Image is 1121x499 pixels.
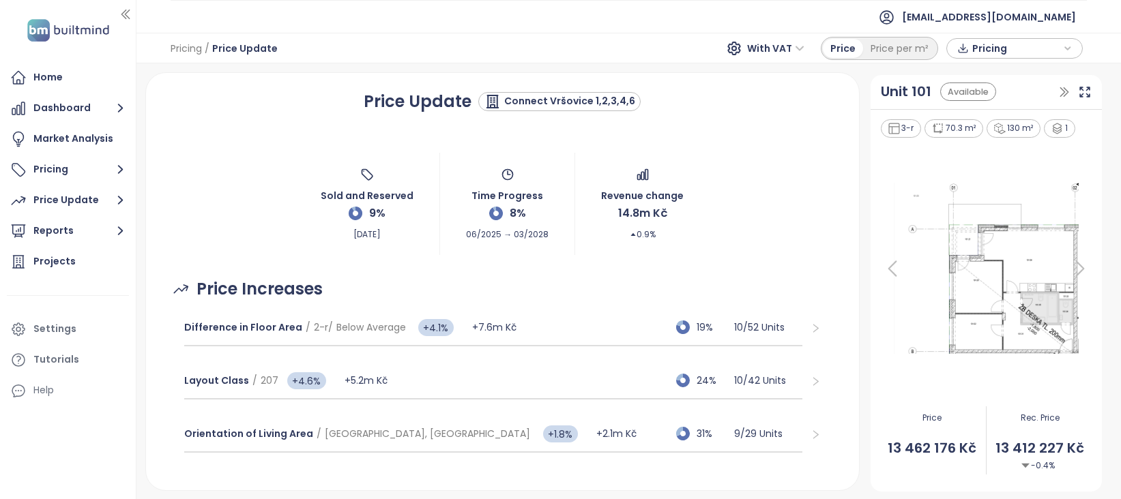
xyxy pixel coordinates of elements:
span: Sold and Reserved [321,181,413,203]
span: 2-r [314,320,328,334]
span: Time Progress [471,181,543,203]
span: 06/2025 → 03/2028 [466,222,549,241]
span: +5.2m Kč [345,374,388,387]
a: Tutorials [7,346,129,374]
span: +4.1% [418,319,454,336]
div: Tutorials [33,351,79,368]
div: Price Update [33,192,99,209]
span: 207 [261,374,278,387]
span: 0.9% [630,222,656,241]
span: +7.6m Kč [472,320,516,334]
div: Help [7,377,129,404]
p: 10 / 52 Units [734,320,802,335]
span: 19% [697,320,727,335]
div: Settings [33,320,76,337]
div: Price per m² [863,39,936,58]
span: [DATE] [353,222,381,241]
span: Pricing [972,38,1060,59]
div: Price [823,39,863,58]
span: Price Increases [196,276,323,302]
a: Home [7,64,129,91]
span: With VAT [747,38,804,59]
div: 70.3 m² [925,119,983,138]
img: Decrease [1021,462,1030,470]
img: Floor plan [879,179,1094,358]
span: right [811,376,821,387]
span: Revenue change [601,181,684,203]
span: / [252,374,257,387]
span: +4.6% [287,372,326,389]
span: Price [879,412,986,425]
span: +1.8% [543,425,578,442]
div: 3-r [881,119,922,138]
span: / [317,427,321,440]
span: 9% [369,205,385,222]
div: button [954,38,1075,59]
div: 130 m² [987,119,1041,138]
span: Price Update [212,36,278,61]
span: 13 462 176 Kč [879,438,986,459]
p: 9 / 29 Units [734,426,802,441]
span: Layout Class [184,374,249,387]
span: [EMAIL_ADDRESS][DOMAIN_NAME] [902,1,1076,33]
span: / [306,320,310,334]
span: caret-up [630,231,637,238]
button: Reports [7,217,129,245]
button: Pricing [7,156,129,183]
span: / [328,320,333,334]
span: 14.8m Kč [618,205,667,222]
span: -0.4% [1021,459,1055,472]
button: Price Update [7,187,129,214]
a: Unit 101 [881,81,931,102]
span: 13 412 227 Kč [987,438,1094,459]
div: Connect Vršovice 1,2,3,4,6 [504,94,635,108]
span: Orientation of Living Area [184,427,313,440]
span: +2.1m Kč [596,427,637,440]
span: right [811,429,821,440]
button: Dashboard [7,95,129,122]
h1: Price Update [364,89,471,114]
div: Available [940,82,996,101]
span: 8% [510,205,526,222]
div: Help [33,382,54,399]
span: [GEOGRAPHIC_DATA], [GEOGRAPHIC_DATA] [325,427,530,440]
div: Market Analysis [33,130,113,147]
img: logo [23,16,113,44]
span: right [811,323,821,333]
span: Difference in Floor Area [184,320,302,334]
span: Pricing [171,36,202,61]
div: 1 [1044,119,1075,138]
a: Settings [7,316,129,343]
span: 24% [697,373,727,388]
span: Below Average [336,320,406,334]
span: 31% [697,426,727,441]
p: 10 / 42 Units [734,373,802,388]
span: / [205,36,209,61]
div: Projects [33,253,76,270]
a: Market Analysis [7,125,129,153]
a: Projects [7,248,129,275]
span: Rec. Price [987,412,1094,425]
div: Home [33,69,63,86]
